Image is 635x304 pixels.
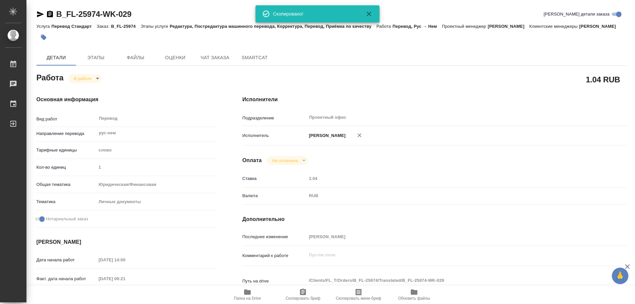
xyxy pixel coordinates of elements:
[242,175,307,182] p: Ставка
[220,285,275,304] button: Папка на Drive
[242,132,307,139] p: Исполнитель
[586,74,620,85] h2: 1.04 RUB
[80,54,112,62] span: Этапы
[242,215,628,223] h4: Дополнительно
[56,10,131,19] a: B_FL-25974-WK-029
[331,285,386,304] button: Скопировать мини-бриф
[96,255,154,265] input: Пустое поле
[141,24,170,29] p: Этапы услуги
[336,296,381,301] span: Скопировать мини-бриф
[488,24,529,29] p: [PERSON_NAME]
[361,10,377,18] button: Закрыть
[96,162,216,172] input: Пустое поле
[307,132,346,139] p: [PERSON_NAME]
[307,174,596,183] input: Пустое поле
[242,96,628,104] h4: Исполнители
[307,232,596,241] input: Пустое поле
[36,116,96,122] p: Вид работ
[96,274,154,283] input: Пустое поле
[36,198,96,205] p: Тематика
[242,234,307,240] p: Последнее изменение
[242,115,307,121] p: Подразделение
[36,10,44,18] button: Скопировать ссылку для ЯМессенджера
[307,275,596,286] textarea: /Clients/FL_T/Orders/B_FL-25974/Translated/B_FL-25974-WK-029
[273,11,356,17] div: Скопировано!
[376,24,393,29] p: Работа
[36,147,96,153] p: Тарифные единицы
[442,24,487,29] p: Проектный менеджер
[36,164,96,171] p: Кол-во единиц
[46,216,88,222] span: Нотариальный заказ
[36,24,51,29] p: Услуга
[97,24,111,29] p: Заказ:
[96,196,216,207] div: Личные документы
[36,257,96,263] p: Дата начала работ
[352,128,367,143] button: Удалить исполнителя
[579,24,621,29] p: [PERSON_NAME]
[239,54,271,62] span: SmartCat
[120,54,151,62] span: Файлы
[386,285,442,304] button: Обновить файлы
[270,158,300,163] button: Не оплачена
[51,24,97,29] p: Перевод Стандарт
[242,252,307,259] p: Комментарий к работе
[614,269,626,283] span: 🙏
[267,156,308,165] div: В работе
[199,54,231,62] span: Чат заказа
[40,54,72,62] span: Детали
[111,24,141,29] p: B_FL-25974
[612,268,628,284] button: 🙏
[36,130,96,137] p: Направление перевода
[36,276,96,282] p: Факт. дата начала работ
[96,179,216,190] div: Юридическая/Финансовая
[285,296,320,301] span: Скопировать бриф
[393,24,442,29] p: Перевод, Рус → Нем
[36,30,51,45] button: Добавить тэг
[36,96,216,104] h4: Основная информация
[96,145,216,156] div: слово
[275,285,331,304] button: Скопировать бриф
[170,24,376,29] p: Редактура, Постредактура машинного перевода, Корректура, Перевод, Приёмка по качеству
[36,238,216,246] h4: [PERSON_NAME]
[307,190,596,201] div: RUB
[68,74,102,83] div: В работе
[242,156,262,164] h4: Оплата
[234,296,261,301] span: Папка на Drive
[242,278,307,284] p: Путь на drive
[544,11,610,18] span: [PERSON_NAME] детали заказа
[36,71,63,83] h2: Работа
[529,24,579,29] p: Клиентские менеджеры
[159,54,191,62] span: Оценки
[36,181,96,188] p: Общая тематика
[72,76,94,81] button: В работе
[398,296,430,301] span: Обновить файлы
[46,10,54,18] button: Скопировать ссылку
[242,193,307,199] p: Валюта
